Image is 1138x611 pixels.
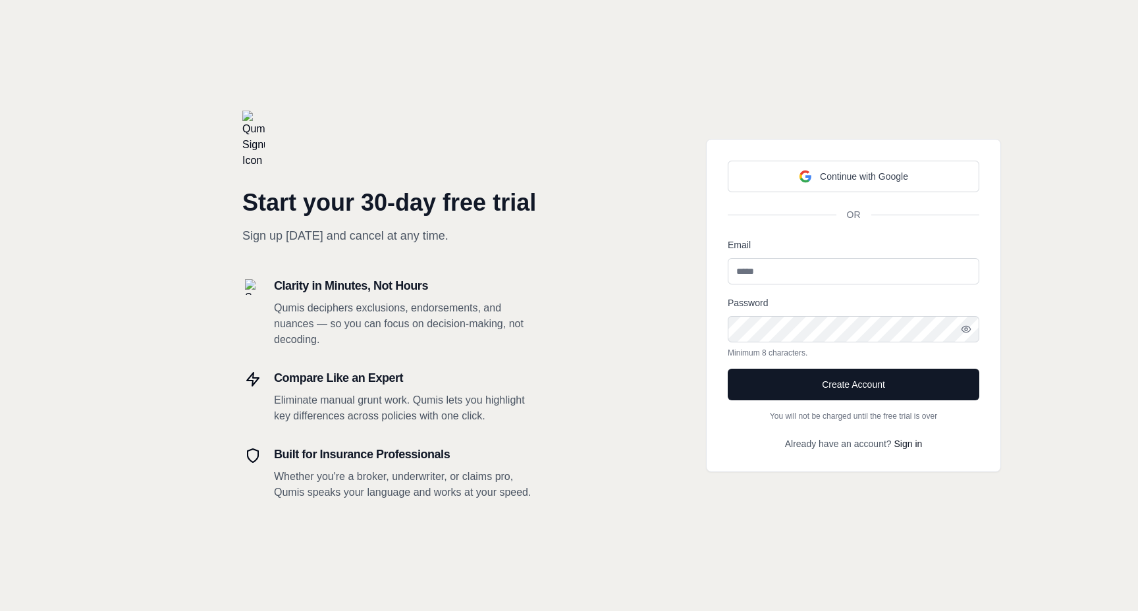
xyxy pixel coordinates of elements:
[799,170,908,183] div: Continue with Google
[242,226,537,245] p: Sign up [DATE] and cancel at any time.
[894,438,922,449] a: Sign in
[274,300,537,348] p: Qumis deciphers exclusions, endorsements, and nuances — so you can focus on decision-making, not ...
[245,279,261,295] img: Search Icon
[274,369,537,387] h3: Compare Like an Expert
[728,348,979,358] p: Minimum 8 characters.
[242,111,265,169] img: Qumis Signup Icon
[274,445,537,464] h3: Built for Insurance Professionals
[728,411,979,421] p: You will not be charged until the free trial is over
[274,277,537,295] h3: Clarity in Minutes, Not Hours
[728,161,979,192] button: Continue with Google
[242,190,537,216] h1: Start your 30-day free trial
[274,469,537,500] p: Whether you're a broker, underwriter, or claims pro, Qumis speaks your language and works at your...
[728,369,979,400] button: Create Account
[728,240,751,250] label: Email
[728,437,979,450] p: Already have an account?
[836,208,871,221] span: OR
[728,298,768,308] label: Password
[274,392,537,424] p: Eliminate manual grunt work. Qumis lets you highlight key differences across policies with one cl...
